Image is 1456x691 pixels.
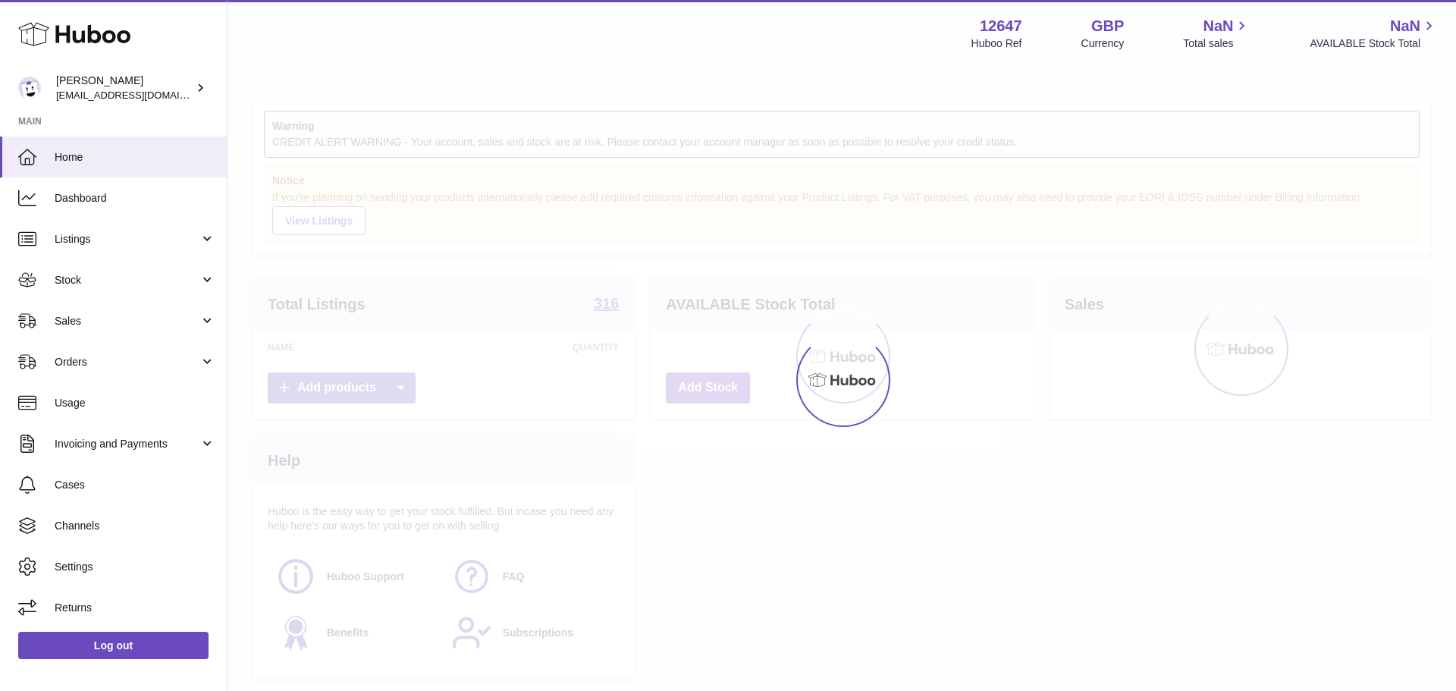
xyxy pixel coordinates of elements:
a: Log out [18,632,209,659]
span: Channels [55,519,215,533]
div: Huboo Ref [971,36,1022,51]
span: Cases [55,478,215,492]
div: [PERSON_NAME] [56,74,193,102]
a: NaN Total sales [1183,16,1250,51]
span: NaN [1390,16,1420,36]
span: Home [55,150,215,165]
strong: GBP [1091,16,1124,36]
span: Usage [55,396,215,410]
strong: 12647 [980,16,1022,36]
img: internalAdmin-12647@internal.huboo.com [18,77,41,99]
span: Listings [55,232,199,247]
span: [EMAIL_ADDRESS][DOMAIN_NAME] [56,89,223,101]
span: Total sales [1183,36,1250,51]
span: Orders [55,355,199,369]
span: Stock [55,273,199,287]
span: Returns [55,601,215,615]
span: Dashboard [55,191,215,206]
span: NaN [1203,16,1233,36]
span: Invoicing and Payments [55,437,199,451]
a: NaN AVAILABLE Stock Total [1310,16,1438,51]
span: AVAILABLE Stock Total [1310,36,1438,51]
span: Settings [55,560,215,574]
span: Sales [55,314,199,328]
div: Currency [1081,36,1125,51]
